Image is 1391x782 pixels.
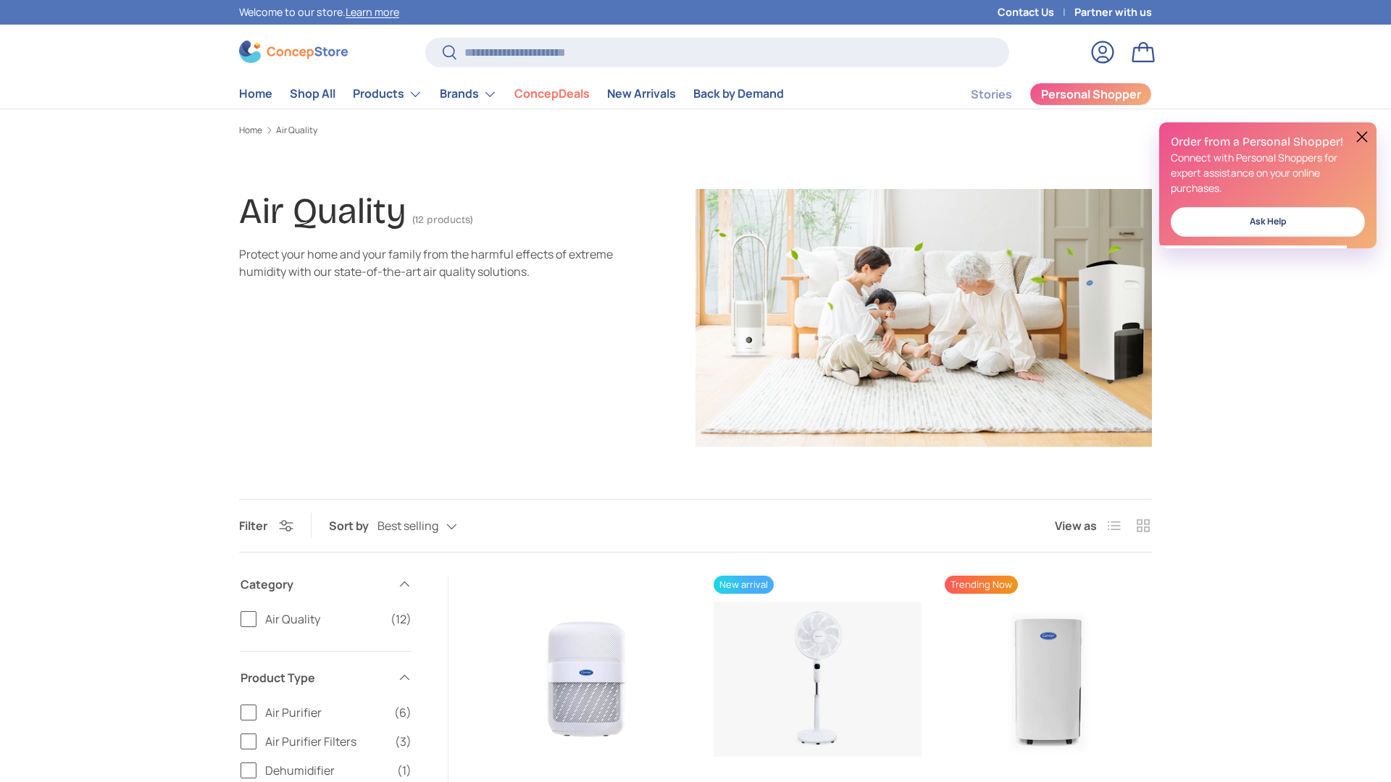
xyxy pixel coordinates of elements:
summary: Category [241,558,412,610]
span: Best selling [377,519,438,533]
a: Brands [440,80,497,109]
a: Personal Shopper [1029,83,1152,106]
summary: Product Type [241,652,412,704]
a: Shop All [290,80,335,108]
a: Home [239,126,262,135]
label: Sort by [329,517,377,534]
span: Filter [239,518,267,534]
span: View as [1055,517,1097,534]
nav: Secondary [936,80,1152,109]
img: Air Quality [695,189,1152,447]
a: Home [239,80,272,108]
span: Air Purifier [265,704,385,721]
nav: Breadcrumbs [239,124,1152,137]
a: ConcepDeals [514,80,590,108]
h2: Order from a Personal Shopper! [1171,134,1365,150]
a: Ask Help [1171,207,1365,237]
p: Welcome to our store. [239,4,399,20]
summary: Products [344,80,431,109]
div: Protect your home and your family from the harmful effects of extreme humidity with our state-of-... [239,245,614,280]
span: (12) [390,610,412,628]
button: Best selling [377,513,486,539]
span: (3) [395,733,412,750]
summary: Brands [431,80,506,109]
a: Learn more [346,5,399,19]
a: Contact Us [998,4,1074,20]
p: Connect with Personal Shoppers for expert assistance on your online purchases. [1171,150,1365,195]
a: New Arrivals [607,80,676,108]
a: Back by Demand [693,80,784,108]
span: Dehumidifier [265,762,388,779]
span: Trending Now [945,576,1018,594]
span: (12 products) [412,214,473,226]
span: New arrival [714,576,774,594]
nav: Primary [239,80,784,109]
span: Product Type [241,669,388,686]
span: Air Purifier Filters [265,733,386,750]
span: (6) [394,704,412,721]
span: Personal Shopper [1041,88,1141,100]
span: Air Quality [265,610,382,628]
img: ConcepStore [239,41,348,63]
h1: Air Quality [239,190,406,232]
a: Stories [971,80,1012,109]
button: Filter [239,518,293,534]
span: Category [241,576,388,593]
a: Partner with us [1074,4,1152,20]
a: Air Quality [276,126,317,135]
a: Products [353,80,422,109]
span: (1) [397,762,412,779]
